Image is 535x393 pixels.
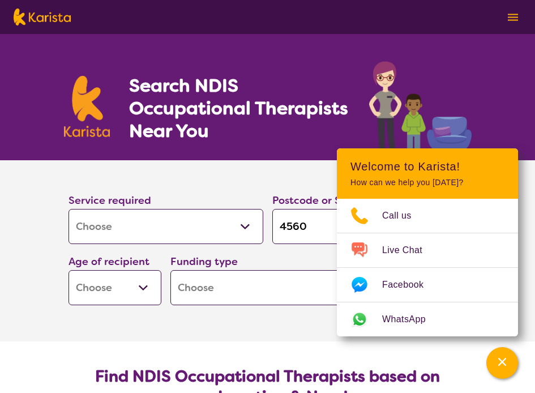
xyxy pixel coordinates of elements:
span: Live Chat [382,242,436,259]
img: Karista logo [64,76,110,137]
h2: Welcome to Karista! [350,160,504,173]
div: Channel Menu [337,148,518,336]
ul: Choose channel [337,199,518,336]
p: How can we help you [DATE]? [350,178,504,187]
label: Funding type [170,255,238,268]
label: Service required [69,194,151,207]
span: Call us [382,207,425,224]
input: Type [272,209,467,244]
img: occupational-therapy [369,61,472,160]
h1: Search NDIS Occupational Therapists Near You [129,74,349,142]
a: Web link opens in a new tab. [337,302,518,336]
span: WhatsApp [382,311,439,328]
label: Age of recipient [69,255,149,268]
img: menu [508,14,518,21]
button: Channel Menu [486,347,518,379]
span: Facebook [382,276,437,293]
label: Postcode or Suburb [272,194,371,207]
img: Karista logo [14,8,71,25]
